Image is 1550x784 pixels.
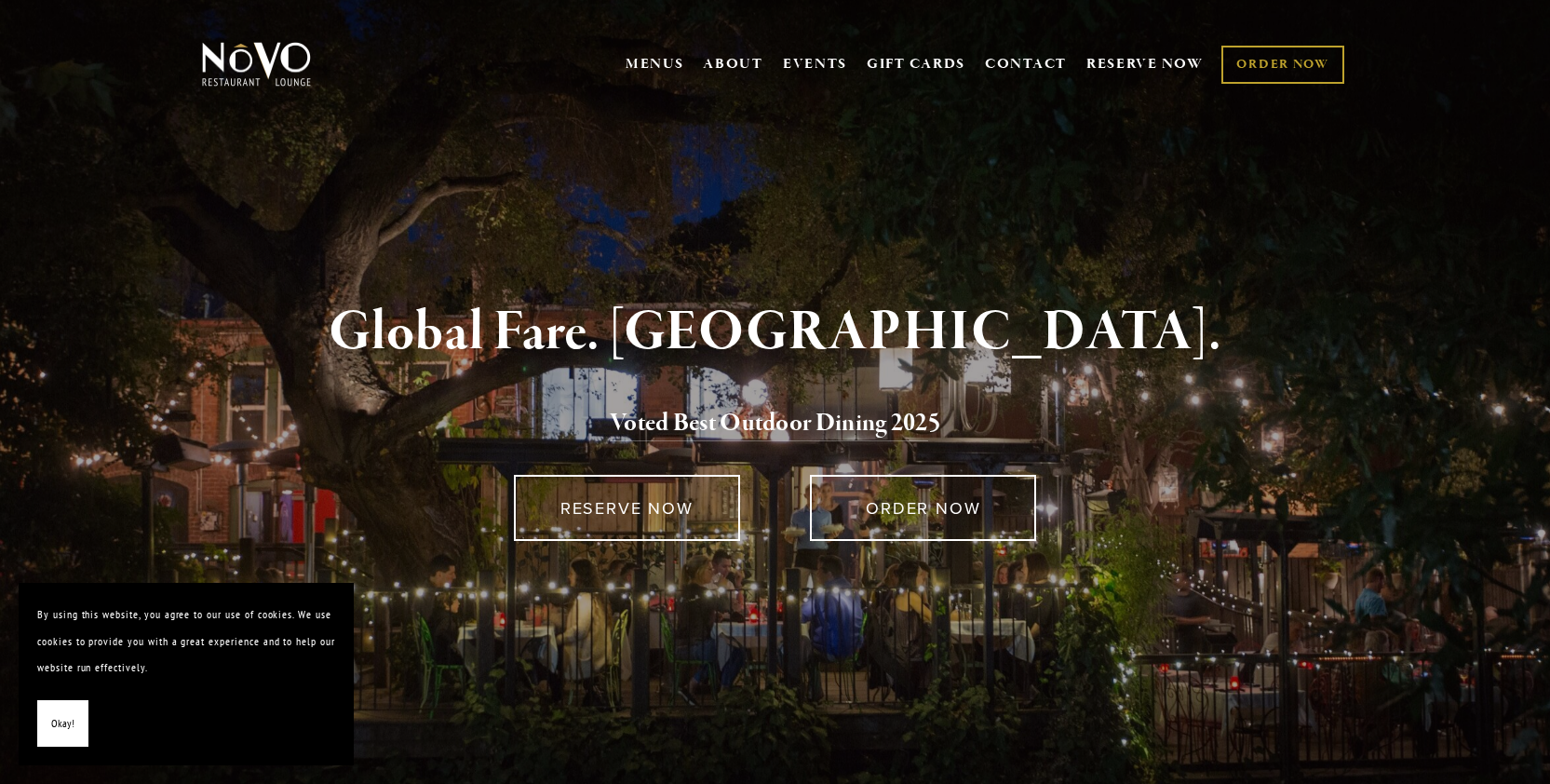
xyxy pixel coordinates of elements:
[626,55,684,74] a: MENUS
[19,583,354,765] section: Cookie banner
[329,297,1221,368] strong: Global Fare. [GEOGRAPHIC_DATA].
[514,475,740,541] a: RESERVE NOW
[867,47,965,82] a: GIFT CARDS
[1086,47,1204,82] a: RESERVE NOW
[703,55,763,74] a: ABOUT
[1221,46,1343,84] a: ORDER NOW
[233,404,1318,443] h2: 5
[610,407,928,442] a: Voted Best Outdoor Dining 202
[783,55,847,74] a: EVENTS
[37,700,88,748] button: Okay!
[985,47,1067,82] a: CONTACT
[198,41,315,88] img: Novo Restaurant &amp; Lounge
[37,602,335,682] p: By using this website, you agree to our use of cookies. We use cookies to provide you with a grea...
[810,475,1036,541] a: ORDER NOW
[51,710,74,737] span: Okay!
